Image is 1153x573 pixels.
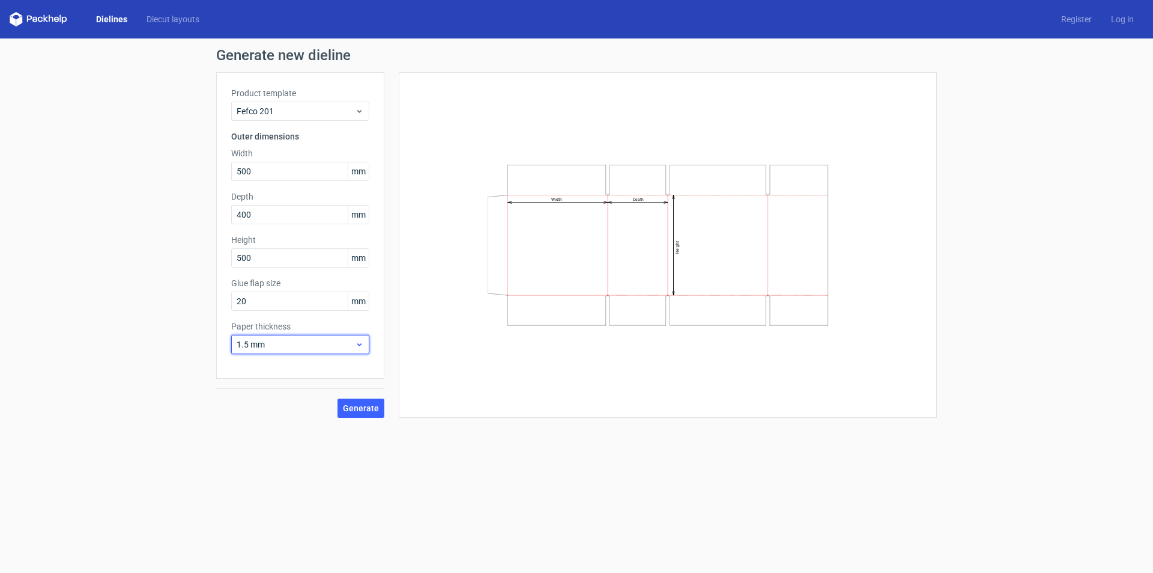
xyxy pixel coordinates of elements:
[1052,13,1101,25] a: Register
[551,197,562,202] text: Width
[237,339,355,351] span: 1.5 mm
[633,197,644,202] text: Depth
[348,249,369,267] span: mm
[231,191,369,203] label: Depth
[137,13,209,25] a: Diecut layouts
[1101,13,1143,25] a: Log in
[231,234,369,246] label: Height
[348,162,369,180] span: mm
[675,241,680,254] text: Height
[348,206,369,224] span: mm
[86,13,137,25] a: Dielines
[231,147,369,159] label: Width
[216,48,937,63] h1: Generate new dieline
[231,320,369,332] label: Paper thickness
[348,292,369,310] span: mm
[231,277,369,289] label: Glue flap size
[231,87,369,99] label: Product template
[231,130,369,142] h3: Outer dimensions
[337,399,384,418] button: Generate
[237,105,355,117] span: Fefco 201
[343,404,379,412] span: Generate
